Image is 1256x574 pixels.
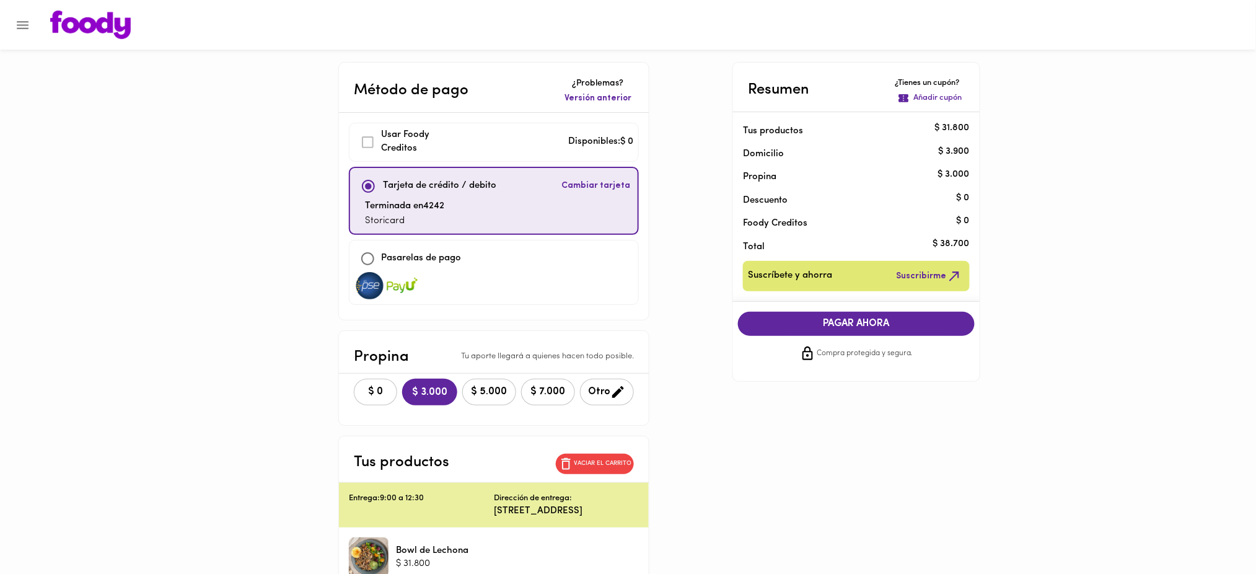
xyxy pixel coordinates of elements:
[743,241,950,254] p: Total
[529,386,567,398] span: $ 7.000
[354,451,449,474] p: Tus productos
[957,214,970,227] p: $ 0
[7,10,38,40] button: Menu
[894,266,965,286] button: Suscribirme
[365,214,444,229] p: Storicard
[354,79,468,102] p: Método de pago
[354,379,397,405] button: $ 0
[396,544,468,557] p: Bowl de Lechona
[50,11,131,39] img: logo.png
[562,77,634,90] p: ¿Problemas?
[556,454,634,474] button: Vaciar el carrito
[362,386,389,398] span: $ 0
[574,459,631,468] p: Vaciar el carrito
[938,168,970,181] p: $ 3.000
[383,179,496,193] p: Tarjeta de crédito / debito
[381,128,466,156] p: Usar Foody Creditos
[470,386,508,398] span: $ 5.000
[412,387,447,399] span: $ 3.000
[365,200,444,214] p: Terminada en 4242
[743,125,950,138] p: Tus productos
[564,92,631,105] span: Versión anterior
[1184,502,1244,562] iframe: Messagebird Livechat Widget
[354,346,409,368] p: Propina
[935,122,970,135] p: $ 31.800
[743,170,950,183] p: Propina
[562,90,634,107] button: Versión anterior
[914,92,962,104] p: Añadir cupón
[897,268,962,284] span: Suscribirme
[743,194,788,207] p: Descuento
[817,348,913,360] span: Compra protegida y segura.
[494,505,639,518] p: [STREET_ADDRESS]
[748,79,809,101] p: Resumen
[396,557,468,570] p: $ 31.800
[738,312,975,336] button: PAGAR AHORA
[743,148,784,161] p: Domicilio
[588,384,626,400] span: Otro
[957,192,970,205] p: $ 0
[895,77,965,89] p: ¿Tienes un cupón?
[387,272,418,299] img: visa
[349,493,494,505] p: Entrega: 9:00 a 12:30
[402,379,457,405] button: $ 3.000
[580,379,634,405] button: Otro
[461,351,634,363] p: Tu aporte llegará a quienes hacen todo posible.
[521,379,575,405] button: $ 7.000
[559,173,633,200] button: Cambiar tarjeta
[568,135,633,149] p: Disponibles: $ 0
[748,268,832,284] span: Suscríbete y ahorra
[895,90,965,107] button: Añadir cupón
[354,272,385,299] img: visa
[750,318,962,330] span: PAGAR AHORA
[933,238,970,251] p: $ 38.700
[561,180,630,192] span: Cambiar tarjeta
[381,252,461,266] p: Pasarelas de pago
[939,145,970,158] p: $ 3.900
[743,217,950,230] p: Foody Creditos
[494,493,572,505] p: Dirección de entrega:
[462,379,516,405] button: $ 5.000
